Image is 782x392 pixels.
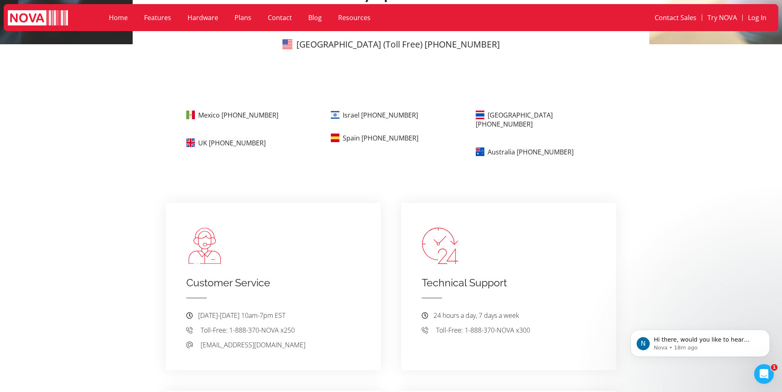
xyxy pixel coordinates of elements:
[198,138,266,147] a: UK [PHONE_NUMBER]
[199,325,295,335] span: Toll-Free: 1-888-370-NOVA x250
[300,8,330,27] a: Blog
[754,364,774,384] iframe: Intercom live chat
[649,8,702,27] a: Contact Sales
[432,310,519,320] span: 24 hours a day, 7 days a week
[476,111,553,129] a: [GEOGRAPHIC_DATA] [PHONE_NUMBER]
[330,8,379,27] a: Resources
[8,10,68,27] img: logo white
[702,8,742,27] a: Try NOVA
[226,8,260,27] a: Plans
[198,111,278,120] a: Mexico [PHONE_NUMBER]
[618,313,782,370] iframe: Intercom notifications message
[136,8,179,27] a: Features
[199,340,305,350] span: [EMAIL_ADDRESS][DOMAIN_NAME]
[343,111,418,120] a: Israel [PHONE_NUMBER]
[296,39,500,50] a: [GEOGRAPHIC_DATA] (Toll Free) [PHONE_NUMBER]
[547,8,771,27] nav: Menu
[260,8,300,27] a: Contact
[186,276,360,289] h4: Customer Service
[488,147,574,156] a: Australia [PHONE_NUMBER]
[743,8,772,27] a: Log In
[101,8,136,27] a: Home
[179,8,226,27] a: Hardware
[422,276,596,289] h4: Technical Support
[101,8,539,27] nav: Menu
[343,134,418,143] a: Spain [PHONE_NUMBER]
[196,310,285,320] span: [DATE]-[DATE] 10am-7pm EST
[434,325,530,335] span: Toll-Free: 1-888-370-NOVA x300
[771,364,777,371] span: 1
